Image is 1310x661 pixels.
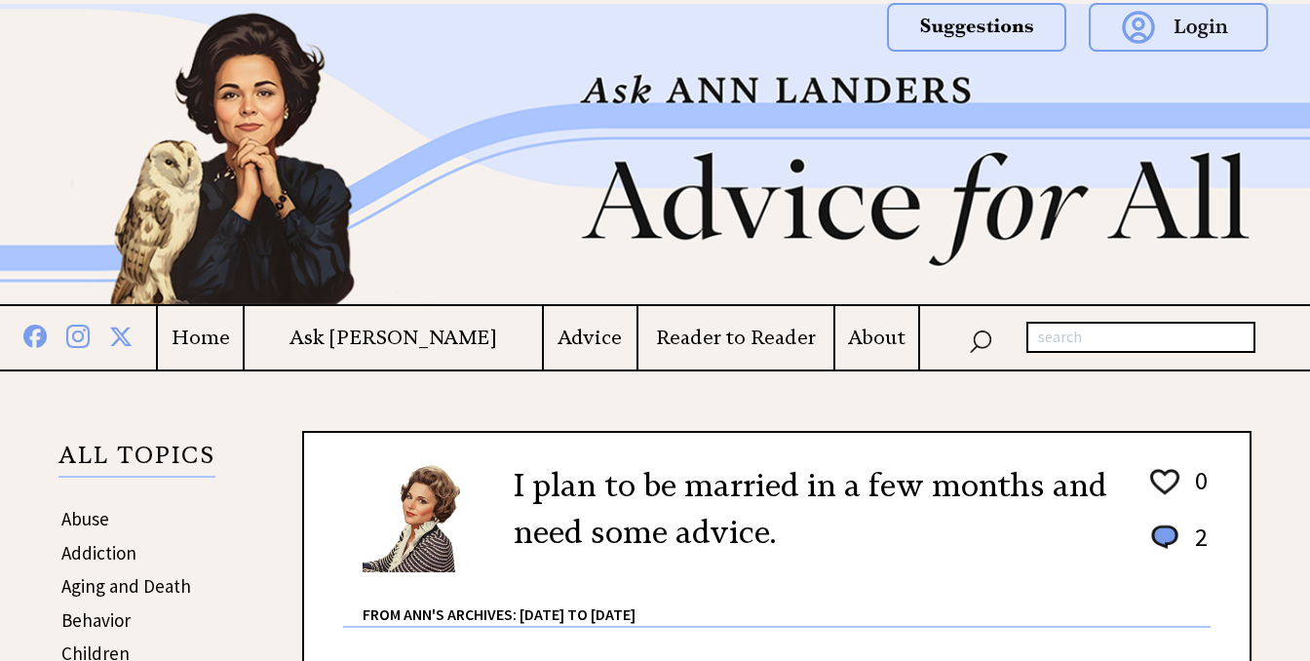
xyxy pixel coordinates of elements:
[363,462,484,572] img: Ann6%20v2%20small.png
[1147,465,1182,499] img: heart_outline%201.png
[969,326,992,354] img: search_nav.png
[835,326,918,350] a: About
[363,574,1211,626] div: From Ann's Archives: [DATE] to [DATE]
[245,326,541,350] a: Ask [PERSON_NAME]
[1185,521,1209,572] td: 2
[158,326,243,350] a: Home
[61,541,136,564] a: Addiction
[544,326,636,350] a: Advice
[1026,322,1255,353] input: search
[61,574,191,598] a: Aging and Death
[887,3,1066,52] img: suggestions.png
[23,321,47,348] img: facebook%20blue.png
[61,507,109,530] a: Abuse
[638,326,833,350] a: Reader to Reader
[109,322,133,348] img: x%20blue.png
[1147,522,1182,553] img: message_round%201.png
[1185,464,1209,519] td: 0
[58,445,215,478] p: ALL TOPICS
[514,462,1118,556] h2: I plan to be married in a few months and need some advice.
[1089,3,1268,52] img: login.png
[61,608,131,632] a: Behavior
[66,321,90,348] img: instagram%20blue.png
